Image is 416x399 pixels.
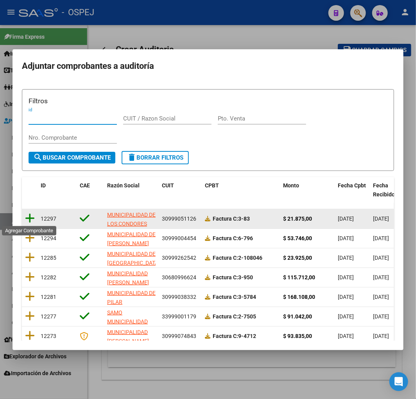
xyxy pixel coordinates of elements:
strong: $ 115.712,00 [283,274,315,280]
strong: 2-108046 [213,255,262,261]
span: [DATE] [338,294,354,300]
span: 12273 [41,333,56,339]
span: 30680996624 [162,274,196,280]
span: ID [41,182,46,189]
span: Factura C: [213,333,238,339]
span: 30999051126 [162,216,196,222]
span: Buscar Comprobante [33,154,111,161]
strong: 9-4712 [213,333,256,339]
datatable-header-cell: CUIT [159,177,202,203]
span: 12282 [41,274,56,280]
span: MUNICIPALIDAD DE [GEOGRAPHIC_DATA][PERSON_NAME] [107,251,160,275]
strong: 2-7505 [213,313,256,320]
span: [DATE] [338,333,354,339]
span: CAE [80,182,90,189]
datatable-header-cell: ID [38,177,77,203]
span: [DATE] [338,274,354,280]
strong: $ 21.875,00 [283,216,312,222]
span: 12277 [41,313,56,320]
strong: $ 168.108,00 [283,294,315,300]
span: [DATE] [373,255,389,261]
strong: 3-83 [213,216,250,222]
button: Buscar Comprobante [29,152,115,164]
span: [DATE] [373,216,389,222]
datatable-header-cell: Razón Social [104,177,159,203]
span: 33999001179 [162,313,196,320]
span: [DATE] [373,313,389,320]
span: 30999074843 [162,333,196,339]
button: Borrar Filtros [122,151,189,164]
strong: $ 23.925,00 [283,255,312,261]
span: Factura C: [213,274,238,280]
span: [DATE] [373,235,389,241]
span: CPBT [205,182,219,189]
span: Fecha Cpbt [338,182,366,189]
strong: $ 53.746,00 [283,235,312,241]
span: SAMO MUNICIPALIDAD [PERSON_NAME] [107,309,149,334]
span: MUNICIPALIDAD [PERSON_NAME][GEOGRAPHIC_DATA] [107,329,160,353]
span: MUNICIPALIDAD [PERSON_NAME][GEOGRAPHIC_DATA] [107,270,160,295]
span: [DATE] [373,294,389,300]
span: 30999038332 [162,294,196,300]
span: [DATE] [338,216,354,222]
strong: $ 91.042,00 [283,313,312,320]
span: MUNICIPALIDAD DE [PERSON_NAME] [107,231,156,246]
datatable-header-cell: Monto [280,177,335,203]
span: CUIT [162,182,174,189]
strong: $ 93.835,00 [283,333,312,339]
span: Razón Social [107,182,140,189]
strong: 6-796 [213,235,253,241]
span: Factura C: [213,255,238,261]
span: [DATE] [338,313,354,320]
span: Factura C: [213,216,238,222]
strong: 3-950 [213,274,253,280]
div: Open Intercom Messenger [389,372,408,391]
span: MUNICIPALIDAD DE LOS CONDORES [107,212,156,227]
datatable-header-cell: Fecha Cpbt [335,177,370,203]
span: 30999004454 [162,235,196,241]
datatable-header-cell: CPBT [202,177,280,203]
span: Borrar Filtros [127,154,183,161]
span: Factura C: [213,313,238,320]
h3: Filtros [29,96,387,106]
span: 12294 [41,235,56,241]
span: [DATE] [373,274,389,280]
span: Factura C: [213,235,238,241]
span: Fecha Recibido [373,182,395,198]
span: 12281 [41,294,56,300]
span: MUNICIPALIDAD DE PILAR [107,290,156,305]
span: 12297 [41,216,56,222]
span: Factura C: [213,294,238,300]
mat-icon: delete [127,153,136,162]
mat-icon: search [33,153,43,162]
datatable-header-cell: CAE [77,177,104,203]
span: 12285 [41,255,56,261]
h2: Adjuntar comprobantes a auditoría [22,59,394,74]
span: [DATE] [373,333,389,339]
span: [DATE] [338,235,354,241]
span: 30999262542 [162,255,196,261]
strong: 3-5784 [213,294,256,300]
span: Monto [283,182,299,189]
span: [DATE] [338,255,354,261]
datatable-header-cell: Fecha Recibido [370,177,405,203]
